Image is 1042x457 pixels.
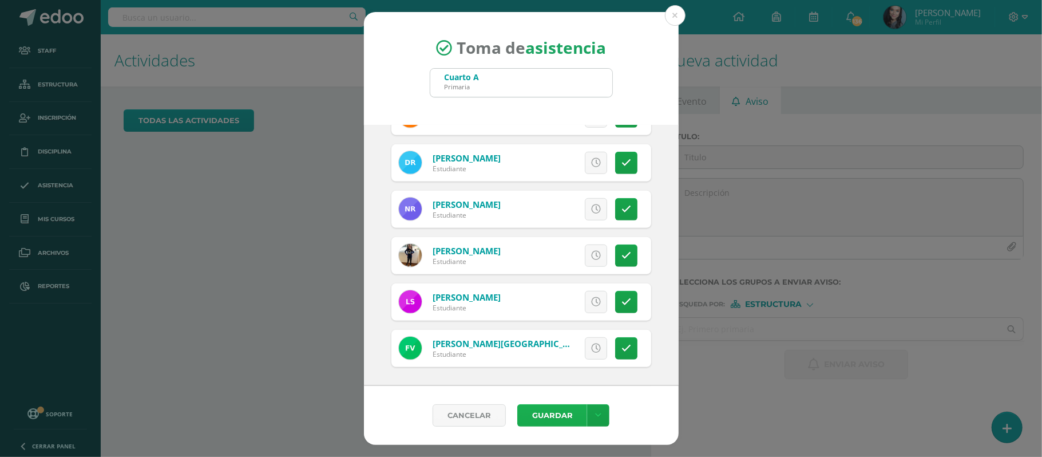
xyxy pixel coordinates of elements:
[399,337,422,360] img: b74cf655d8e154d5ee6d51a259ca8268.png
[665,5,686,26] button: Close (Esc)
[430,69,612,97] input: Busca un grado o sección aquí...
[517,404,587,427] button: Guardar
[433,338,588,349] a: [PERSON_NAME][GEOGRAPHIC_DATA]
[433,349,570,359] div: Estudiante
[457,37,606,59] span: Toma de
[433,164,501,174] div: Estudiante
[445,72,480,82] div: Cuarto A
[433,245,501,257] a: [PERSON_NAME]
[433,210,501,220] div: Estudiante
[433,257,501,266] div: Estudiante
[399,244,422,267] img: 2d0a7c83df1fd32cc8bcd9ba7977609e.png
[433,291,501,303] a: [PERSON_NAME]
[433,303,501,313] div: Estudiante
[433,404,506,427] a: Cancelar
[525,37,606,59] strong: asistencia
[433,152,501,164] a: [PERSON_NAME]
[433,199,501,210] a: [PERSON_NAME]
[399,198,422,220] img: 0b43f768d32c71a66b4f9e36c7685469.png
[399,151,422,174] img: 9e2f264ec4be9f6d41925972a4ed8b0b.png
[399,290,422,313] img: cad1d0d09c08410ec597c02762000fbc.png
[445,82,480,91] div: Primaria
